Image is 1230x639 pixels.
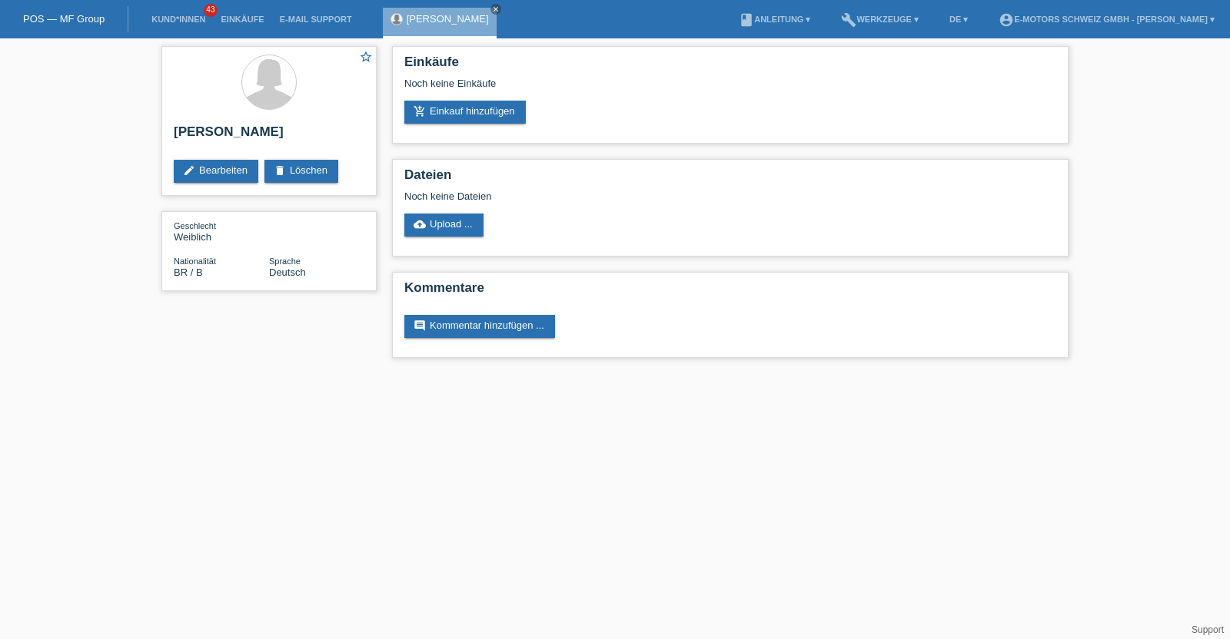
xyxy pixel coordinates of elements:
[183,164,195,177] i: edit
[404,190,874,202] div: Noch keine Dateien
[414,319,426,332] i: comment
[414,218,426,230] i: cloud_upload
[213,15,271,24] a: Einkäufe
[174,257,216,266] span: Nationalität
[1192,624,1224,635] a: Support
[407,13,489,25] a: [PERSON_NAME]
[174,221,216,230] span: Geschlecht
[264,160,338,183] a: deleteLöschen
[404,167,1056,190] h2: Dateien
[23,13,105,25] a: POS — MF Group
[269,267,306,278] span: Deutsch
[404,55,1056,78] h2: Einkäufe
[739,12,754,28] i: book
[204,4,218,17] span: 43
[731,15,818,24] a: bookAnleitung ▾
[942,15,976,24] a: DE ▾
[841,12,856,28] i: build
[144,15,213,24] a: Kund*innen
[404,280,1056,303] h2: Kommentare
[492,5,500,13] i: close
[404,101,526,124] a: add_shopping_cartEinkauf hinzufügen
[404,78,1056,101] div: Noch keine Einkäufe
[490,4,501,15] a: close
[274,164,286,177] i: delete
[174,124,364,147] h2: [PERSON_NAME]
[404,315,555,338] a: commentKommentar hinzufügen ...
[359,50,373,66] a: star_border
[174,160,258,183] a: editBearbeiten
[174,220,269,243] div: Weiblich
[174,267,203,278] span: Brasilien / B / 16.05.2016
[414,105,426,118] i: add_shopping_cart
[991,15,1222,24] a: account_circleE-Motors Schweiz GmbH - [PERSON_NAME] ▾
[833,15,926,24] a: buildWerkzeuge ▾
[272,15,360,24] a: E-Mail Support
[359,50,373,64] i: star_border
[999,12,1014,28] i: account_circle
[404,214,484,237] a: cloud_uploadUpload ...
[269,257,301,266] span: Sprache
